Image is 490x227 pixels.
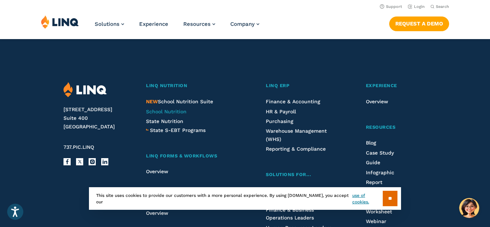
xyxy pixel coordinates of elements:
[146,109,187,114] a: School Nutrition
[366,124,396,130] span: Resources
[266,82,339,90] a: LINQ ERP
[266,128,327,142] a: Warehouse Management (WHS)
[389,16,449,31] a: Request a Demo
[266,99,320,104] a: Finance & Accounting
[89,158,96,165] a: Instagram
[266,146,326,152] a: Reporting & Compliance
[366,82,427,90] a: Experience
[366,160,380,165] a: Guide
[146,83,187,88] span: LINQ Nutrition
[183,21,215,27] a: Resources
[230,21,255,27] span: Company
[366,140,376,146] a: Blog
[389,15,449,31] nav: Button Navigation
[150,127,206,133] span: State S-EBT Programs
[146,82,239,90] a: LINQ Nutrition
[366,170,394,175] a: Infographic
[366,150,394,156] a: Case Study
[146,152,239,160] a: LINQ Forms & Workflows
[63,158,71,165] a: Facebook
[63,144,94,150] span: 737.PIC.LINQ
[95,21,119,27] span: Solutions
[352,192,383,205] a: use of cookies.
[41,15,79,29] img: LINQ | K‑12 Software
[146,99,213,104] a: NEWSchool Nutrition Suite
[146,99,158,104] span: NEW
[366,99,388,104] a: Overview
[95,21,124,27] a: Solutions
[150,126,206,134] a: State S-EBT Programs
[63,82,107,98] img: LINQ | K‑12 Software
[380,4,402,9] a: Support
[366,124,427,131] a: Resources
[89,187,401,210] div: This site uses cookies to provide our customers with a more personal experience. By using [DOMAIN...
[146,99,213,104] span: School Nutrition Suite
[266,109,296,114] a: HR & Payroll
[366,218,386,224] a: Webinar
[436,4,449,9] span: Search
[63,105,133,131] address: [STREET_ADDRESS] Suite 400 [GEOGRAPHIC_DATA]
[146,118,183,124] a: State Nutrition
[95,15,259,39] nav: Primary Navigation
[266,83,289,88] span: LINQ ERP
[459,198,479,218] button: Hello, have a question? Let’s chat.
[146,169,168,174] a: Overview
[266,118,293,124] a: Purchasing
[366,179,382,185] a: Report
[76,158,83,165] a: X
[430,4,449,9] button: Open Search Bar
[139,21,168,27] a: Experience
[146,153,217,159] span: LINQ Forms & Workflows
[408,4,425,9] a: Login
[366,83,397,88] span: Experience
[183,21,211,27] span: Resources
[230,21,259,27] a: Company
[101,158,108,165] a: LinkedIn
